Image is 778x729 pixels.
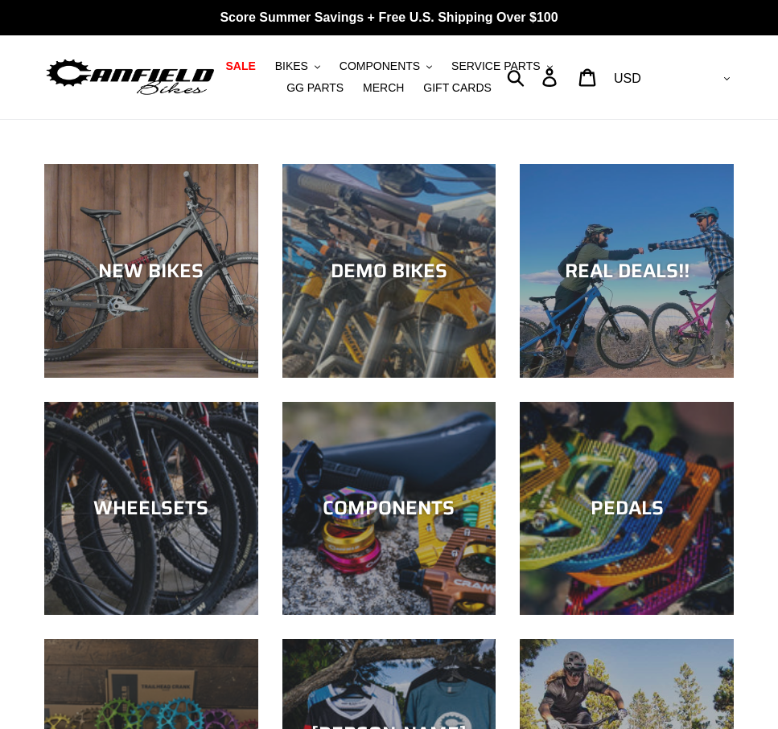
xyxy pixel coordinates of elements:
div: PEDALS [520,497,734,520]
a: GG PARTS [278,77,352,99]
button: COMPONENTS [331,55,440,77]
button: SERVICE PARTS [443,55,560,77]
div: DEMO BIKES [282,259,496,282]
a: COMPONENTS [282,402,496,616]
span: COMPONENTS [340,59,420,73]
a: MERCH [355,77,412,99]
a: DEMO BIKES [282,164,496,378]
div: NEW BIKES [44,259,258,282]
span: BIKES [275,59,308,73]
a: REAL DEALS!! [520,164,734,378]
span: GIFT CARDS [423,81,492,95]
a: PEDALS [520,402,734,616]
div: WHEELSETS [44,497,258,520]
img: Canfield Bikes [44,55,216,99]
a: WHEELSETS [44,402,258,616]
span: GG PARTS [286,81,344,95]
button: BIKES [267,55,328,77]
span: SALE [225,59,255,73]
div: REAL DEALS!! [520,259,734,282]
span: MERCH [363,81,404,95]
a: GIFT CARDS [415,77,500,99]
a: SALE [217,55,263,77]
a: NEW BIKES [44,164,258,378]
span: SERVICE PARTS [451,59,540,73]
div: COMPONENTS [282,497,496,520]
